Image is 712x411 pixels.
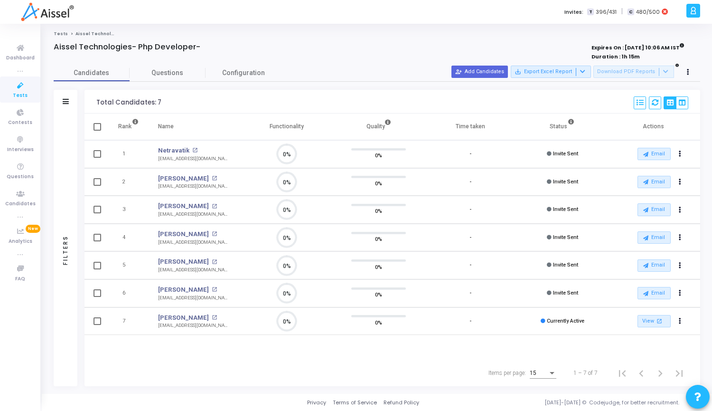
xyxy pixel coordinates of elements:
[637,259,671,272] button: Email
[564,8,583,16] label: Invites:
[674,287,687,300] button: Actions
[108,224,149,252] td: 4
[637,176,671,188] button: Email
[158,183,232,190] div: [EMAIL_ADDRESS][DOMAIN_NAME]
[7,146,34,154] span: Interviews
[553,262,578,268] span: Invite Sent
[591,41,684,52] strong: Expires On : [DATE] 10:06 AM IST
[674,203,687,217] button: Actions
[637,203,671,216] button: Email
[158,121,174,132] div: Name
[96,99,161,106] div: Total Candidates: 7
[547,318,584,324] span: Currently Active
[469,234,471,242] div: -
[553,151,578,157] span: Invite Sent
[553,179,578,185] span: Invite Sent
[587,9,593,16] span: T
[621,7,623,17] span: |
[516,114,608,140] th: Status
[375,234,382,244] span: 0%
[307,399,326,407] a: Privacy
[455,68,462,75] mat-icon: person_add_alt
[158,146,189,155] a: Netravatik
[333,399,377,407] a: Terms of Service
[108,114,149,140] th: Rank
[212,176,217,181] mat-icon: open_in_new
[192,148,197,153] mat-icon: open_in_new
[158,211,232,218] div: [EMAIL_ADDRESS][DOMAIN_NAME]
[632,363,651,382] button: Previous page
[54,68,130,78] span: Candidates
[656,317,664,325] mat-icon: open_in_new
[54,31,68,37] a: Tests
[674,231,687,244] button: Actions
[637,315,671,328] a: View
[375,262,382,271] span: 0%
[674,175,687,189] button: Actions
[108,196,149,224] td: 3
[674,259,687,272] button: Actions
[419,399,700,407] div: [DATE]-[DATE] © Codejudge, for better recruitment.
[664,96,688,109] div: View Options
[9,238,32,246] span: Analytics
[451,66,508,78] button: Add Candidates
[333,114,424,140] th: Quality
[375,317,382,327] span: 0%
[613,363,632,382] button: First page
[375,178,382,188] span: 0%
[212,259,217,265] mat-icon: open_in_new
[15,275,25,283] span: FAQ
[54,31,700,37] nav: breadcrumb
[375,290,382,299] span: 0%
[469,289,471,297] div: -
[212,287,217,292] mat-icon: open_in_new
[8,119,32,127] span: Contests
[158,257,209,267] a: [PERSON_NAME]
[222,68,265,78] span: Configuration
[553,290,578,296] span: Invite Sent
[628,9,634,16] span: C
[7,173,34,181] span: Questions
[375,151,382,160] span: 0%
[158,322,232,329] div: [EMAIL_ADDRESS][DOMAIN_NAME]
[469,261,471,269] div: -
[636,8,660,16] span: 480/500
[241,114,333,140] th: Functionality
[553,234,578,240] span: Invite Sent
[130,68,206,78] span: Questions
[530,370,536,376] span: 15
[674,148,687,161] button: Actions
[108,279,149,307] td: 6
[511,66,591,78] button: Export Excel Report
[158,313,209,323] a: [PERSON_NAME]
[530,370,556,377] mat-select: Items per page:
[375,206,382,216] span: 0%
[674,315,687,328] button: Actions
[456,121,485,132] div: Time taken
[469,178,471,186] div: -
[637,148,671,160] button: Email
[158,239,232,246] div: [EMAIL_ADDRESS][DOMAIN_NAME]
[637,287,671,299] button: Email
[670,363,689,382] button: Last page
[6,54,35,62] span: Dashboard
[158,155,232,162] div: [EMAIL_ADDRESS][DOMAIN_NAME]
[573,369,598,377] div: 1 – 7 of 7
[54,42,200,52] h4: Aissel Technologies- Php Developer-
[608,114,700,140] th: Actions
[651,363,670,382] button: Next page
[596,8,617,16] span: 396/431
[158,285,209,295] a: [PERSON_NAME]
[75,31,168,37] span: Aissel Technologies- Php Developer-
[591,53,640,60] strong: Duration : 1h 15m
[108,307,149,335] td: 7
[469,206,471,214] div: -
[13,92,28,100] span: Tests
[26,225,40,233] span: New
[108,251,149,279] td: 5
[108,168,149,196] td: 2
[637,231,671,244] button: Email
[384,399,419,407] a: Refund Policy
